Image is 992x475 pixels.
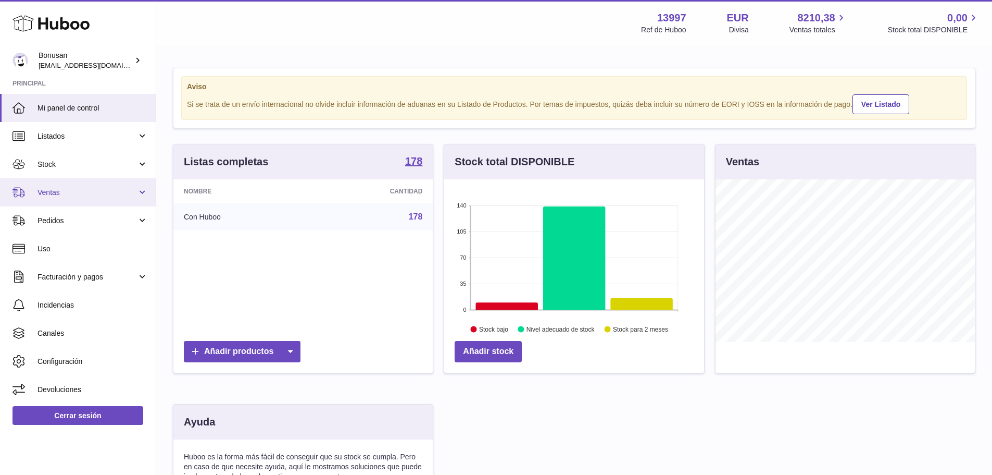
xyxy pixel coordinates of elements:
[37,244,148,254] span: Uso
[12,406,143,425] a: Cerrar sesión
[405,156,422,168] a: 178
[37,272,137,282] span: Facturación y pagos
[187,93,961,114] div: Si se trata de un envío internacional no olvide incluir información de aduanas en su Listado de P...
[455,155,574,169] h3: Stock total DISPONIBLE
[455,341,522,362] a: Añadir stock
[184,155,268,169] h3: Listas completas
[184,415,215,429] h3: Ayuda
[657,11,686,25] strong: 13997
[888,11,980,35] a: 0,00 Stock total DISPONIBLE
[37,160,137,169] span: Stock
[37,131,137,141] span: Listados
[39,61,153,69] span: [EMAIL_ADDRESS][DOMAIN_NAME]
[852,94,909,114] a: Ver Listado
[12,53,28,68] img: info@bonusan.es
[409,212,423,221] a: 178
[726,155,759,169] h3: Ventas
[641,25,686,35] div: Ref de Huboo
[526,326,595,333] text: Nivel adecuado de stock
[308,179,433,203] th: Cantidad
[460,254,467,261] text: 70
[789,25,847,35] span: Ventas totales
[727,11,749,25] strong: EUR
[888,25,980,35] span: Stock total DISPONIBLE
[460,281,467,287] text: 35
[463,307,467,313] text: 0
[39,51,132,70] div: Bonusan
[173,203,308,230] td: Con Huboo
[457,228,466,235] text: 105
[37,357,148,367] span: Configuración
[37,103,148,113] span: Mi panel de control
[789,11,847,35] a: 8210,38 Ventas totales
[457,202,466,209] text: 140
[37,188,137,198] span: Ventas
[173,179,308,203] th: Nombre
[187,82,961,92] strong: Aviso
[184,341,300,362] a: Añadir productos
[37,300,148,310] span: Incidencias
[479,326,508,333] text: Stock bajo
[947,11,968,25] span: 0,00
[797,11,835,25] span: 8210,38
[405,156,422,166] strong: 178
[37,328,148,338] span: Canales
[37,385,148,395] span: Devoluciones
[37,216,137,226] span: Pedidos
[613,326,668,333] text: Stock para 2 meses
[729,25,749,35] div: Divisa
